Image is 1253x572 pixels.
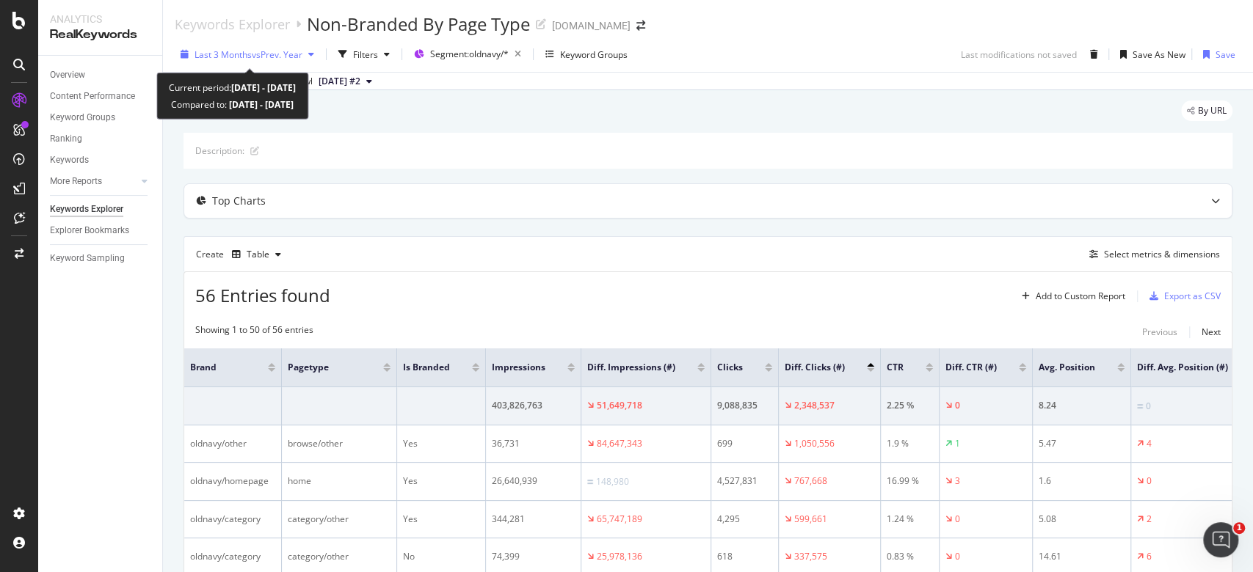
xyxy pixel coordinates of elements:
[227,98,294,111] b: [DATE] - [DATE]
[231,81,296,94] b: [DATE] - [DATE]
[794,513,827,526] div: 599,661
[403,437,479,450] div: Yes
[50,251,125,266] div: Keyword Sampling
[169,79,296,96] div: Current period:
[196,243,287,266] div: Create
[1233,522,1245,534] span: 1
[212,194,266,208] div: Top Charts
[955,399,960,412] div: 0
[1202,326,1221,338] div: Next
[50,174,102,189] div: More Reports
[50,223,129,238] div: Explorer Bookmarks
[1202,323,1221,341] button: Next
[1147,437,1152,450] div: 4
[717,550,772,563] div: 618
[195,283,330,307] span: 56 Entries found
[1203,522,1238,557] iframe: Intercom live chat
[1137,404,1143,408] img: Equal
[955,474,960,488] div: 3
[717,361,743,374] span: Clicks
[50,89,135,104] div: Content Performance
[50,89,152,104] a: Content Performance
[50,131,82,147] div: Ranking
[288,550,391,563] div: category/other
[175,16,290,32] a: Keywords Explorer
[319,75,360,88] span: 2025 Oct. 1st #2
[1142,323,1177,341] button: Previous
[190,513,275,526] div: oldnavy/category
[50,110,115,125] div: Keyword Groups
[597,550,642,563] div: 25,978,136
[1147,474,1152,488] div: 0
[794,474,827,488] div: 767,668
[1039,474,1125,488] div: 1.6
[252,48,302,61] span: vs Prev. Year
[785,361,845,374] span: Diff. Clicks (#)
[1181,100,1232,121] div: legacy label
[50,26,150,43] div: RealKeywords
[552,18,631,33] div: [DOMAIN_NAME]
[50,12,150,26] div: Analytics
[597,513,642,526] div: 65,747,189
[597,437,642,450] div: 84,647,343
[1198,106,1227,115] span: By URL
[636,21,645,31] div: arrow-right-arrow-left
[1039,361,1095,374] span: Avg. Position
[492,513,575,526] div: 344,281
[560,48,628,61] div: Keyword Groups
[1146,400,1151,413] div: 0
[50,110,152,125] a: Keyword Groups
[288,361,361,374] span: pagetype
[794,550,827,563] div: 337,575
[195,144,244,157] div: Description:
[1197,43,1235,66] button: Save
[717,513,772,526] div: 4,295
[190,437,275,450] div: oldnavy/other
[288,474,391,488] div: home
[50,67,85,83] div: Overview
[955,550,960,563] div: 0
[1137,361,1228,374] span: Diff. Avg. Position (#)
[403,474,479,488] div: Yes
[492,361,545,374] span: Impressions
[492,399,575,412] div: 403,826,763
[1144,285,1221,308] button: Export as CSV
[492,550,575,563] div: 74,399
[50,202,123,217] div: Keywords Explorer
[190,550,275,563] div: oldnavy/category
[408,43,527,66] button: Segment:oldnavy/*
[492,474,575,488] div: 26,640,939
[1039,550,1125,563] div: 14.61
[247,250,269,259] div: Table
[50,67,152,83] a: Overview
[1039,399,1125,412] div: 8.24
[307,12,530,37] div: Non-Branded By Page Type
[50,153,152,168] a: Keywords
[50,251,152,266] a: Keyword Sampling
[1147,550,1152,563] div: 6
[887,361,904,374] span: CTR
[1036,292,1125,301] div: Add to Custom Report
[587,480,593,484] img: Equal
[403,550,479,563] div: No
[175,43,320,66] button: Last 3 MonthsvsPrev. Year
[540,43,633,66] button: Keyword Groups
[288,513,391,526] div: category/other
[887,474,933,488] div: 16.99 %
[794,437,835,450] div: 1,050,556
[50,223,152,238] a: Explorer Bookmarks
[1114,43,1185,66] button: Save As New
[171,96,294,113] div: Compared to:
[887,399,933,412] div: 2.25 %
[492,437,575,450] div: 36,731
[288,437,391,450] div: browse/other
[961,48,1077,61] div: Last modifications not saved
[1142,326,1177,338] div: Previous
[955,437,960,450] div: 1
[195,48,252,61] span: Last 3 Months
[333,43,396,66] button: Filters
[887,513,933,526] div: 1.24 %
[1133,48,1185,61] div: Save As New
[50,174,137,189] a: More Reports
